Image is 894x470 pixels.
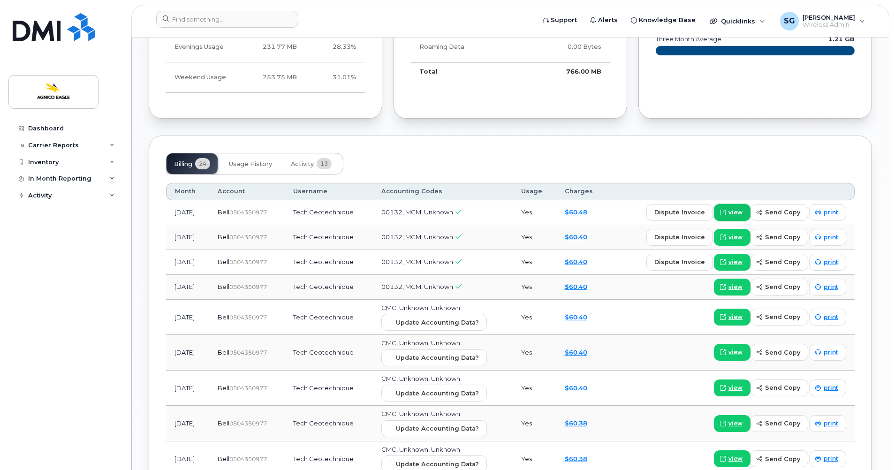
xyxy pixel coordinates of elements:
a: $60.48 [565,208,587,216]
a: print [809,415,846,432]
button: dispute invoice [646,254,713,271]
div: Sandy Gillis [773,12,871,30]
span: send copy [765,208,800,217]
span: SG [784,15,795,27]
span: send copy [765,258,800,266]
td: [DATE] [166,200,209,225]
span: Knowledge Base [639,15,696,25]
span: view [728,283,742,291]
span: dispute invoice [654,208,705,217]
span: Quicklinks [721,17,755,25]
th: Account [209,183,285,200]
td: Total [411,62,521,80]
a: print [809,229,846,246]
span: Bell [218,208,229,216]
span: view [728,455,742,463]
span: 0504350977 [229,420,267,427]
span: 0504350977 [229,349,267,356]
span: Update Accounting Data? [396,460,479,469]
span: view [728,419,742,428]
a: $60.40 [565,349,587,356]
td: [DATE] [166,335,209,371]
a: $60.40 [565,384,587,392]
a: print [809,344,846,361]
span: 00132, MCM, Unknown [381,283,453,290]
td: Yes [513,200,556,225]
span: Wireless Admin [803,21,855,29]
span: 00132, MCM, Unknown [381,233,453,241]
a: Support [536,11,583,30]
td: Tech Geotechnique [285,300,373,335]
a: view [714,254,750,271]
td: Weekend Usage [166,62,239,93]
button: send copy [750,229,808,246]
button: send copy [750,379,808,396]
td: Tech Geotechnique [285,200,373,225]
span: Bell [218,258,229,265]
a: view [714,309,750,326]
span: 0504350977 [229,385,267,392]
span: 0504350977 [229,314,267,321]
span: CMC, Unknown, Unknown [381,339,460,347]
span: print [824,233,838,242]
span: send copy [765,233,800,242]
span: Bell [218,419,229,427]
a: print [809,450,846,467]
td: 253.75 MB [239,62,305,93]
a: Alerts [583,11,624,30]
span: print [824,419,838,428]
span: view [728,313,742,321]
th: Accounting Codes [373,183,513,200]
span: 0504350977 [229,209,267,216]
th: Usage [513,183,556,200]
button: send copy [750,254,808,271]
a: view [714,415,750,432]
td: [DATE] [166,371,209,406]
span: CMC, Unknown, Unknown [381,410,460,417]
a: Knowledge Base [624,11,702,30]
a: $60.40 [565,258,587,265]
span: 0504350977 [229,283,267,290]
span: CMC, Unknown, Unknown [381,304,460,311]
a: view [714,344,750,361]
span: send copy [765,312,800,321]
a: view [714,204,750,221]
span: print [824,283,838,291]
tr: Friday from 6:00pm to Monday 8:00am [166,62,365,93]
th: Charges [556,183,608,200]
span: send copy [765,348,800,357]
td: 31.01% [305,62,365,93]
span: Activity [291,160,314,168]
span: print [824,455,838,463]
td: [DATE] [166,406,209,441]
span: print [824,208,838,217]
span: view [728,233,742,242]
a: $60.38 [565,419,587,427]
td: Tech Geotechnique [285,406,373,441]
button: dispute invoice [646,204,713,221]
span: Bell [218,233,229,241]
td: Tech Geotechnique [285,371,373,406]
a: $60.40 [565,233,587,241]
td: 28.33% [305,32,365,62]
span: view [728,258,742,266]
span: view [728,348,742,356]
span: CMC, Unknown, Unknown [381,446,460,453]
span: print [824,384,838,392]
a: print [809,379,846,396]
a: print [809,279,846,296]
td: Yes [513,371,556,406]
button: Update Accounting Data? [381,385,487,402]
span: 00132, MCM, Unknown [381,258,453,265]
span: Bell [218,349,229,356]
td: [DATE] [166,300,209,335]
span: print [824,313,838,321]
a: view [714,379,750,396]
th: Username [285,183,373,200]
span: print [824,258,838,266]
td: 231.77 MB [239,32,305,62]
td: Tech Geotechnique [285,225,373,250]
span: Usage History [229,160,272,168]
span: 00132, MCM, Unknown [381,208,453,216]
span: 0504350977 [229,234,267,241]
